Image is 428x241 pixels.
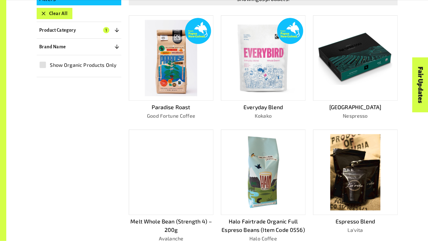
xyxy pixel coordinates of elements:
[221,112,305,120] p: Kokako
[313,103,398,111] p: [GEOGRAPHIC_DATA]
[37,24,121,36] button: Product Category
[37,8,72,19] button: Clear All
[313,112,398,120] p: Nespresso
[37,41,121,52] button: Brand Name
[221,103,305,111] p: Everyday Blend
[129,217,213,234] p: Melt Whole Bean (Strength 4) – 200g
[129,103,213,111] p: Paradise Roast
[103,27,109,33] span: 1
[50,61,117,69] span: Show Organic Products Only
[39,26,76,34] p: Product Category
[313,15,398,120] a: [GEOGRAPHIC_DATA]Nespresso
[313,226,398,234] p: La'vita
[221,217,305,234] p: Halo Fairtrade Organic Full Espreso Beans (Item Code 0556)
[39,43,66,51] p: Brand Name
[129,112,213,120] p: Good Fortune Coffee
[129,15,213,120] a: Paradise RoastGood Fortune Coffee
[313,217,398,225] p: Espresso Blend
[221,15,305,120] a: Everyday BlendKokako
